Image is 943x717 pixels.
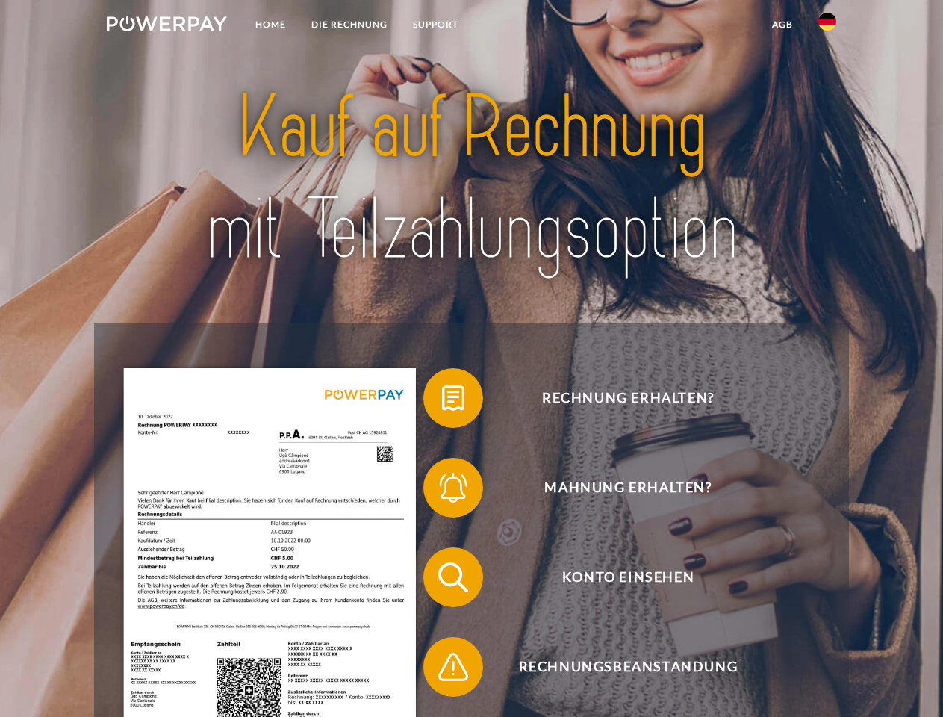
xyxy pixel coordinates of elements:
button: Mahnung erhalten? [423,458,812,518]
button: Rechnung erhalten? [423,368,812,428]
a: Home [243,11,299,38]
img: logo-powerpay-white.svg [107,16,227,31]
span: Mahnung erhalten? [445,458,811,518]
a: SUPPORT [400,11,471,38]
a: DIE RECHNUNG [299,11,400,38]
img: qb_warning.svg [435,648,472,686]
img: qb_bill.svg [435,379,472,417]
img: qb_search.svg [435,559,472,596]
span: Rechnung erhalten? [445,368,811,428]
span: Konto einsehen [445,547,811,607]
button: Rechnungsbeanstandung [423,637,812,697]
img: title-powerpay_de.svg [143,72,800,286]
button: Konto einsehen [423,547,812,607]
span: Rechnungsbeanstandung [445,637,811,697]
img: de [818,13,836,31]
a: agb [759,11,806,38]
img: qb_bell.svg [435,469,472,506]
